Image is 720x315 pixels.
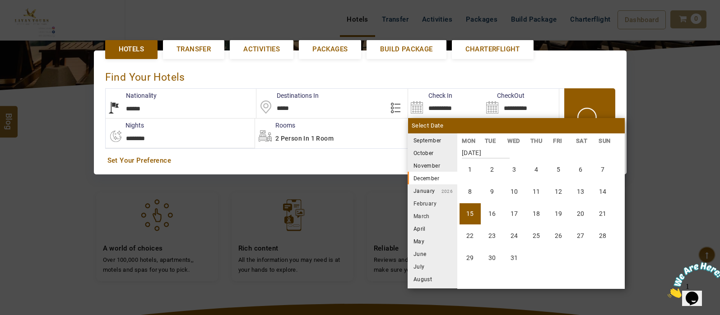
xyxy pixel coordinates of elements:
li: FRI [548,136,571,146]
li: Saturday, 20 December 2025 [570,203,591,224]
input: Search [408,89,483,118]
li: December [408,172,457,184]
li: March [408,210,457,222]
li: Wednesday, 10 December 2025 [504,181,525,202]
li: Tuesday, 2 December 2025 [482,159,503,180]
li: Tuesday, 9 December 2025 [482,181,503,202]
a: Charterflight [452,40,534,59]
li: Monday, 22 December 2025 [460,225,481,247]
li: Sunday, 14 December 2025 [592,181,613,202]
label: Rooms [255,121,295,130]
label: Destinations In [256,91,319,100]
li: Tuesday, 16 December 2025 [482,203,503,224]
span: 2 Person in 1 Room [275,135,334,142]
img: Chat attention grabber [4,4,60,39]
li: February [408,197,457,210]
span: Transfer [177,45,211,54]
a: Activities [230,40,293,59]
li: THU [525,136,548,146]
a: Hotels [105,40,158,59]
li: Saturday, 27 December 2025 [570,225,591,247]
span: Build Package [380,45,432,54]
li: Sunday, 7 December 2025 [592,159,613,180]
li: September [408,134,457,146]
li: SAT [571,136,594,146]
small: 2025 [441,138,504,143]
li: Wednesday, 3 December 2025 [504,159,525,180]
label: Check In [408,91,452,100]
li: Monday, 1 December 2025 [460,159,481,180]
label: Nationality [106,91,157,100]
li: October [408,146,457,159]
li: TUE [480,136,503,146]
li: November [408,159,457,172]
a: Build Package [367,40,446,59]
li: Tuesday, 23 December 2025 [482,225,503,247]
li: April [408,222,457,235]
li: Friday, 12 December 2025 [548,181,569,202]
li: WED [503,136,526,146]
li: Friday, 19 December 2025 [548,203,569,224]
div: Select Date [408,118,625,133]
a: Packages [299,40,361,59]
li: Thursday, 18 December 2025 [526,203,547,224]
li: Saturday, 6 December 2025 [570,159,591,180]
li: July [408,260,457,273]
li: Friday, 26 December 2025 [548,225,569,247]
li: MON [457,136,480,146]
label: CheckOut [483,91,525,100]
li: Wednesday, 17 December 2025 [504,203,525,224]
iframe: chat widget [664,259,720,301]
span: Activities [243,45,280,54]
div: Find Your Hotels [105,62,615,88]
span: Hotels [119,45,144,54]
li: SUN [594,136,617,146]
a: Transfer [163,40,224,59]
input: Search [483,89,559,118]
li: August [408,273,457,285]
li: January [408,184,457,197]
li: Sunday, 21 December 2025 [592,203,613,224]
li: Friday, 5 December 2025 [548,159,569,180]
li: Saturday, 13 December 2025 [570,181,591,202]
strong: [DATE] [462,142,510,159]
li: Thursday, 4 December 2025 [526,159,547,180]
a: Set Your Preference [107,156,613,165]
li: May [408,235,457,247]
li: Monday, 15 December 2025 [460,203,481,224]
span: Packages [312,45,348,54]
li: Monday, 29 December 2025 [460,247,481,269]
small: 2026 [435,189,453,194]
span: Charterflight [465,45,520,54]
li: Wednesday, 24 December 2025 [504,225,525,247]
li: June [408,247,457,260]
li: Wednesday, 31 December 2025 [504,247,525,269]
li: Thursday, 25 December 2025 [526,225,547,247]
li: Sunday, 28 December 2025 [592,225,613,247]
li: Thursday, 11 December 2025 [526,181,547,202]
li: Monday, 8 December 2025 [460,181,481,202]
label: nights [105,121,144,130]
li: Tuesday, 30 December 2025 [482,247,503,269]
span: 1 [4,4,7,11]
